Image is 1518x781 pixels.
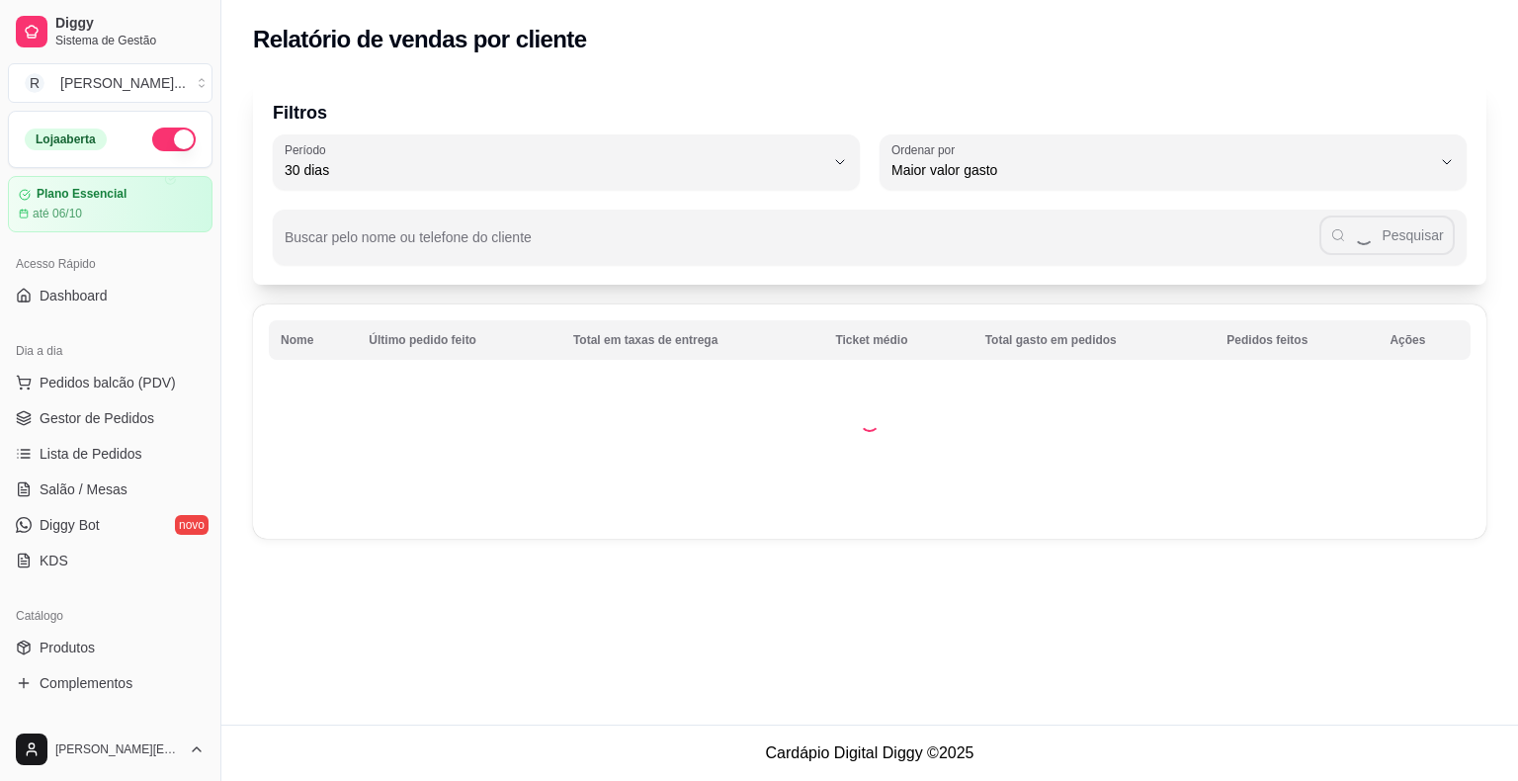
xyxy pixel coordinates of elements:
[8,176,212,232] a: Plano Essencialaté 06/10
[8,667,212,699] a: Complementos
[40,479,127,499] span: Salão / Mesas
[25,73,44,93] span: R
[285,160,824,180] span: 30 dias
[285,235,1319,255] input: Buscar pelo nome ou telefone do cliente
[8,280,212,311] a: Dashboard
[8,632,212,663] a: Produtos
[891,141,962,158] label: Ordenar por
[285,141,332,158] label: Período
[60,73,186,93] div: [PERSON_NAME] ...
[152,128,196,151] button: Alterar Status
[8,438,212,470] a: Lista de Pedidos
[25,129,107,150] div: Loja aberta
[8,545,212,576] a: KDS
[40,373,176,392] span: Pedidos balcão (PDV)
[8,402,212,434] a: Gestor de Pedidos
[37,187,126,202] article: Plano Essencial
[8,726,212,773] button: [PERSON_NAME][EMAIL_ADDRESS][DOMAIN_NAME]
[55,15,205,33] span: Diggy
[40,638,95,657] span: Produtos
[880,134,1467,190] button: Ordenar porMaior valor gasto
[8,600,212,632] div: Catálogo
[40,286,108,305] span: Dashboard
[40,444,142,464] span: Lista de Pedidos
[8,367,212,398] button: Pedidos balcão (PDV)
[891,160,1431,180] span: Maior valor gasto
[8,8,212,55] a: DiggySistema de Gestão
[8,63,212,103] button: Select a team
[253,24,587,55] h2: Relatório de vendas por cliente
[40,515,100,535] span: Diggy Bot
[8,248,212,280] div: Acesso Rápido
[8,509,212,541] a: Diggy Botnovo
[40,408,154,428] span: Gestor de Pedidos
[40,551,68,570] span: KDS
[221,725,1518,781] footer: Cardápio Digital Diggy © 2025
[55,741,181,757] span: [PERSON_NAME][EMAIL_ADDRESS][DOMAIN_NAME]
[40,673,132,693] span: Complementos
[55,33,205,48] span: Sistema de Gestão
[8,474,212,505] a: Salão / Mesas
[860,412,880,432] div: Loading
[33,206,82,221] article: até 06/10
[8,335,212,367] div: Dia a dia
[273,99,1467,127] p: Filtros
[273,134,860,190] button: Período30 dias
